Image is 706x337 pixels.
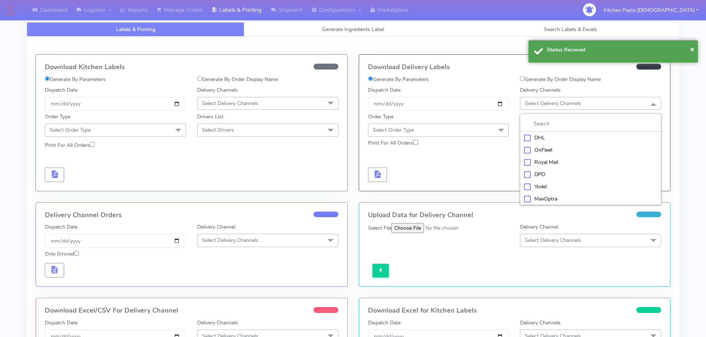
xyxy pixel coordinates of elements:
label: Order Type [368,113,394,121]
label: Delivery Channel [520,223,558,231]
h4: Download Delivery Labels [368,64,662,71]
button: Kitchen Pasta [DEMOGRAPHIC_DATA] [598,3,704,18]
input: Generate By Order Display Name [520,76,525,81]
label: Dispatch Date [368,86,401,94]
button: Close [690,44,695,55]
span: Search Labels & Excels [544,26,597,33]
h4: Download Kitchen Labels [45,64,338,71]
span: Select Delivery Channels [202,100,258,107]
label: Delivery Channels [197,86,238,94]
input: multiselect-search [524,120,657,128]
span: Select Delivery Channels [525,237,581,244]
input: Generate By Parameters [45,76,50,81]
span: × [690,44,695,54]
label: Drivers List [197,113,223,121]
div: DHL [524,134,657,142]
h4: Delivery Channel Orders [45,212,338,219]
input: Print For All Orders [90,142,95,147]
label: Print For All Orders [368,139,418,147]
span: Select Delivery Channels [202,237,258,244]
label: Print For All Orders [45,141,95,149]
span: Select Order Type [50,127,91,134]
span: Labels & Printing [116,26,155,33]
div: DPD [524,171,657,178]
label: Delivery Channels [520,319,561,327]
h4: Download Excel/CSV For Delivery Channel [45,307,338,314]
div: Royal Mail [524,158,657,166]
label: Delivery Channel [197,223,235,231]
label: Dispatch Date [368,319,401,327]
ul: Tabs [27,22,679,37]
label: Generate By Order Display Name [520,75,601,83]
input: Print For All Orders [413,140,418,145]
label: Generate By Parameters [368,75,429,83]
label: Dispatch Date [45,86,77,94]
div: OnFleet [524,146,657,154]
h4: Download Excel for Kitchen Labels [368,307,662,314]
label: Delivery Channels [520,86,561,94]
span: Generate Ingredients Label [322,26,384,33]
label: Generate By Parameters [45,75,106,83]
label: Dispatch Date [45,319,77,327]
span: Select Order Type [373,127,414,134]
div: Yodel [524,183,657,191]
h4: Upload Data for Delivery Channel [368,212,662,219]
label: Generate By Order Display Name [197,75,278,83]
label: Only Errored [45,250,79,258]
input: Only Errored [74,251,79,256]
label: Order Type [45,113,70,121]
label: Select File [368,224,391,232]
label: Dispatch Date [45,223,77,231]
span: Select Drivers [202,127,234,134]
input: Generate By Parameters [368,76,373,81]
div: MaxOptra [524,195,657,203]
span: Select Delivery Channels [525,100,581,107]
div: Status Recieved [547,46,692,54]
input: Generate By Order Display Name [197,76,202,81]
label: Delivery Channels [197,319,238,327]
